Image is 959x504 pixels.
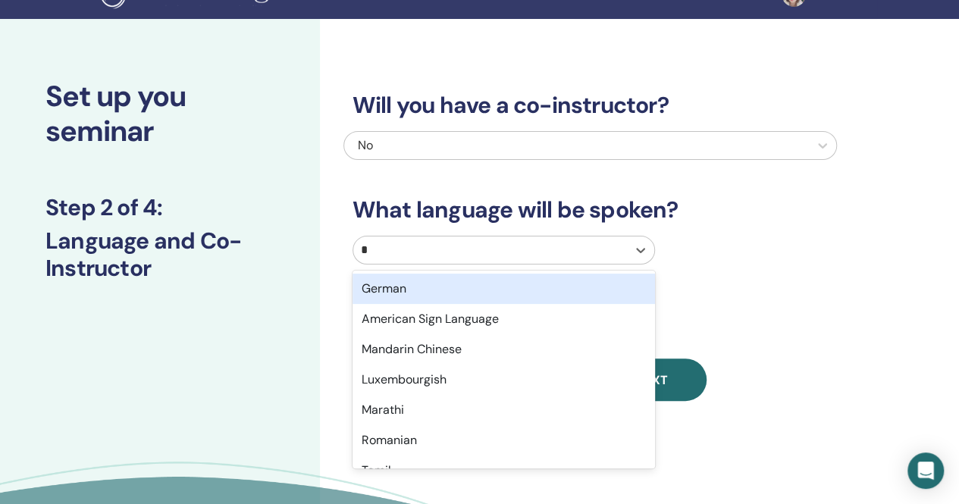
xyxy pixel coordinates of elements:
div: Tamil [353,455,655,486]
div: American Sign Language [353,304,655,334]
h3: Will you have a co-instructor? [343,92,837,119]
div: Luxembourgish [353,365,655,395]
div: German [353,274,655,304]
h3: What language will be spoken? [343,196,837,224]
div: Mandarin Chinese [353,334,655,365]
h3: Step 2 of 4 : [45,194,274,221]
div: Open Intercom Messenger [907,452,944,489]
h3: Language and Co-Instructor [45,227,274,282]
span: No [358,137,373,153]
div: Romanian [353,425,655,455]
div: Marathi [353,395,655,425]
h2: Set up you seminar [45,80,274,149]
